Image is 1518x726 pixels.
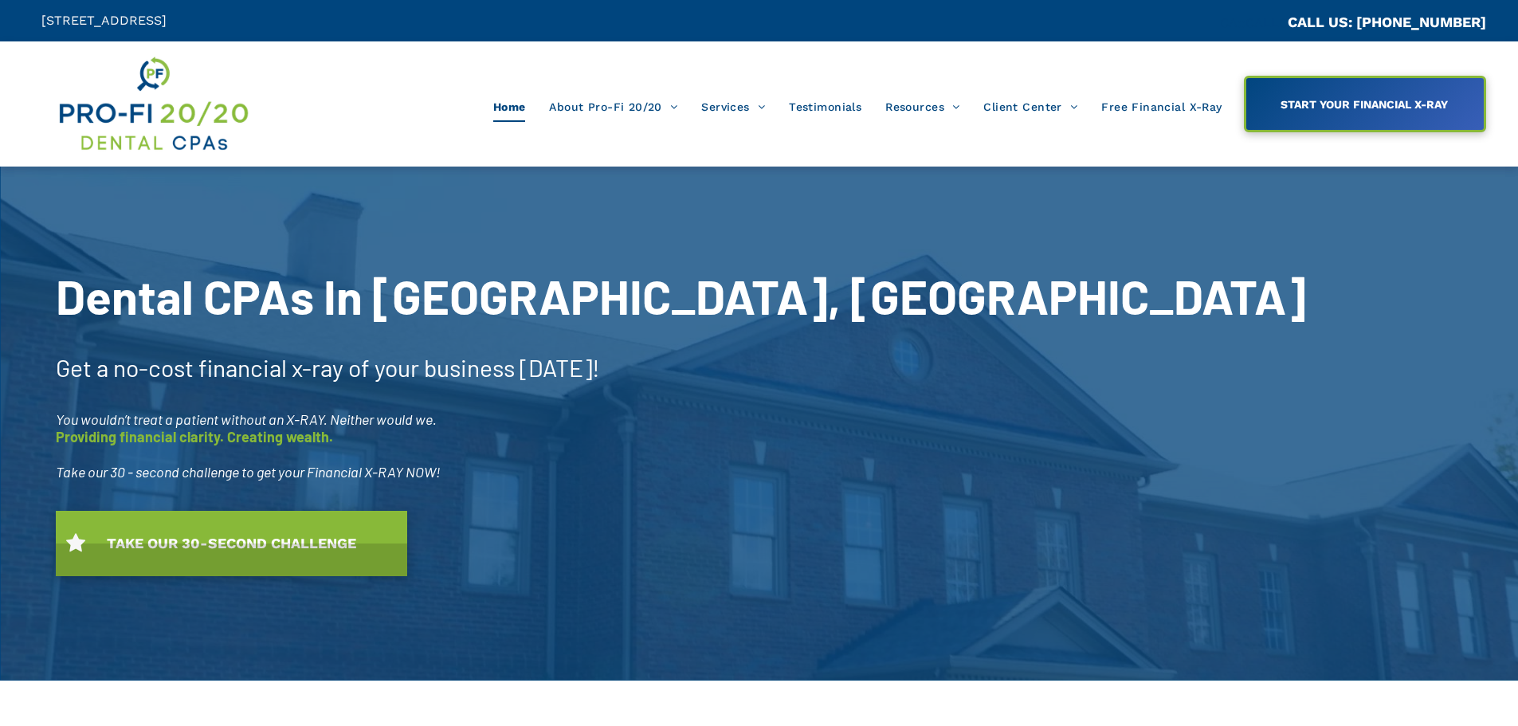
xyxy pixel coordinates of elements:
[537,92,689,122] a: About Pro-Fi 20/20
[1244,76,1486,132] a: START YOUR FINANCIAL X-RAY
[56,353,108,382] span: Get a
[101,527,362,559] span: TAKE OUR 30-SECOND CHALLENGE
[56,463,441,481] span: Take our 30 - second challenge to get your Financial X-RAY NOW!
[481,92,538,122] a: Home
[1220,15,1288,30] span: CA::CALLC
[113,353,343,382] span: no-cost financial x-ray
[56,267,1306,324] span: Dental CPAs In [GEOGRAPHIC_DATA], [GEOGRAPHIC_DATA]
[1275,90,1453,119] span: START YOUR FINANCIAL X-RAY
[1288,14,1486,30] a: CALL US: [PHONE_NUMBER]
[689,92,777,122] a: Services
[56,410,437,428] span: You wouldn’t treat a patient without an X-RAY. Neither would we.
[41,13,167,28] span: [STREET_ADDRESS]
[348,353,600,382] span: of your business [DATE]!
[56,511,407,576] a: TAKE OUR 30-SECOND CHALLENGE
[777,92,873,122] a: Testimonials
[873,92,971,122] a: Resources
[971,92,1089,122] a: Client Center
[1089,92,1234,122] a: Free Financial X-Ray
[57,53,249,155] img: Get Dental CPA Consulting, Bookkeeping, & Bank Loans
[56,428,333,445] span: Providing financial clarity. Creating wealth.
